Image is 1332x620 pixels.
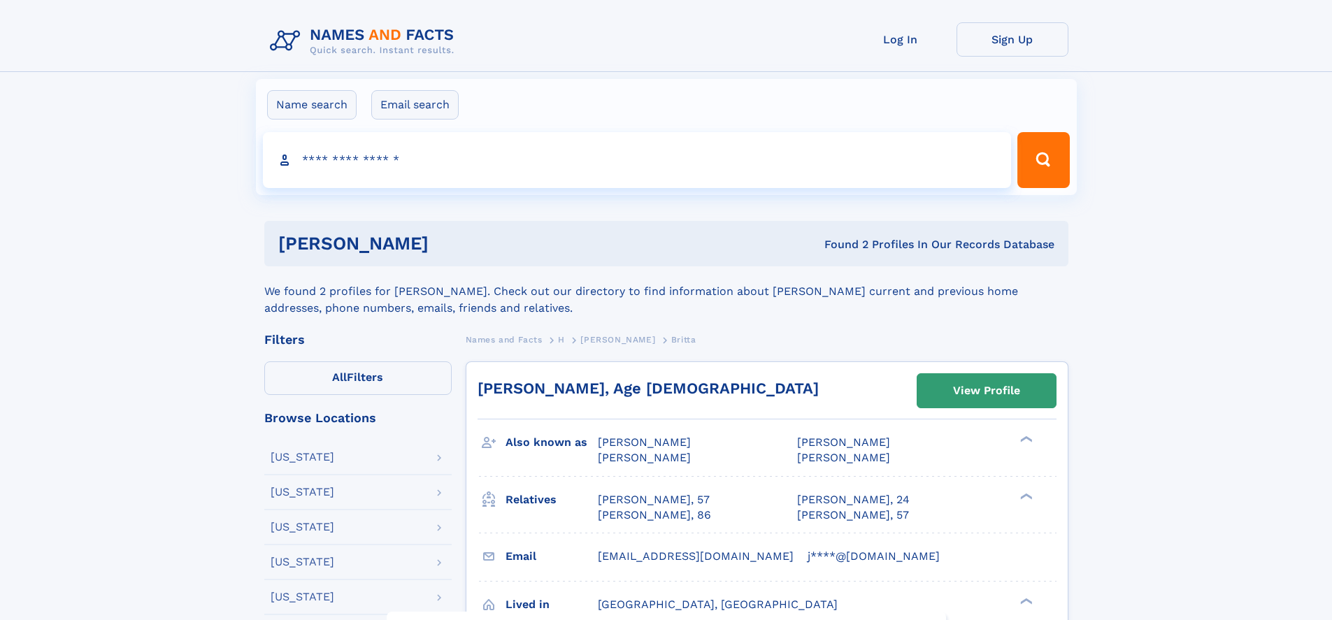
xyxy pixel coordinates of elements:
[271,452,334,463] div: [US_STATE]
[506,545,598,568] h3: Email
[264,412,452,424] div: Browse Locations
[264,266,1068,317] div: We found 2 profiles for [PERSON_NAME]. Check out our directory to find information about [PERSON_...
[598,451,691,464] span: [PERSON_NAME]
[263,132,1012,188] input: search input
[626,237,1054,252] div: Found 2 Profiles In Our Records Database
[845,22,957,57] a: Log In
[797,492,910,507] a: [PERSON_NAME], 24
[264,22,466,60] img: Logo Names and Facts
[598,507,711,523] a: [PERSON_NAME], 86
[506,488,598,512] h3: Relatives
[957,22,1068,57] a: Sign Up
[1017,491,1033,500] div: ❯
[797,451,890,464] span: [PERSON_NAME]
[271,556,334,568] div: [US_STATE]
[598,598,838,611] span: [GEOGRAPHIC_DATA], [GEOGRAPHIC_DATA]
[1017,435,1033,444] div: ❯
[1017,132,1069,188] button: Search Button
[598,435,691,449] span: [PERSON_NAME]
[671,335,696,345] span: Britta
[478,380,819,397] a: [PERSON_NAME], Age [DEMOGRAPHIC_DATA]
[278,235,626,252] h1: [PERSON_NAME]
[371,90,459,120] label: Email search
[267,90,357,120] label: Name search
[332,370,347,384] span: All
[271,521,334,533] div: [US_STATE]
[598,492,710,507] a: [PERSON_NAME], 57
[271,591,334,603] div: [US_STATE]
[1017,596,1033,605] div: ❯
[917,374,1056,408] a: View Profile
[506,593,598,617] h3: Lived in
[953,375,1020,407] div: View Profile
[264,333,452,346] div: Filters
[598,549,794,563] span: [EMAIL_ADDRESS][DOMAIN_NAME]
[466,331,543,348] a: Names and Facts
[506,431,598,454] h3: Also known as
[558,331,565,348] a: H
[580,335,655,345] span: [PERSON_NAME]
[797,435,890,449] span: [PERSON_NAME]
[580,331,655,348] a: [PERSON_NAME]
[271,486,334,498] div: [US_STATE]
[558,335,565,345] span: H
[797,507,909,523] a: [PERSON_NAME], 57
[264,361,452,395] label: Filters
